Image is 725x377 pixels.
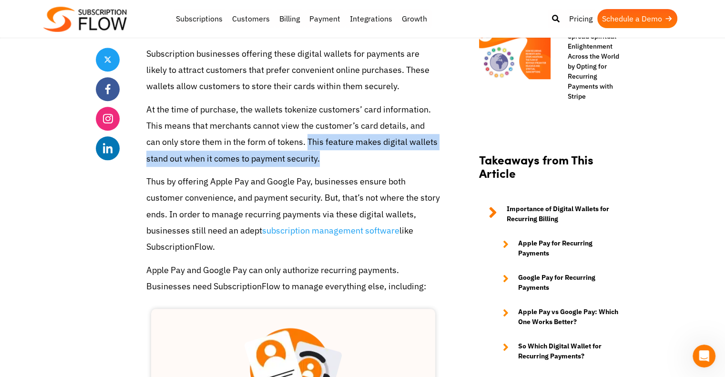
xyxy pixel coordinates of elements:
[693,345,715,367] iframe: Intercom live chat
[564,9,597,28] a: Pricing
[227,9,275,28] a: Customers
[493,273,620,293] a: Google Pay for Recurring Payments
[558,31,620,102] a: Spread Spiritual Enlightenment Across the World by Opting for Recurring Payments with Stripe
[345,9,397,28] a: Integrations
[597,9,677,28] a: Schedule a Demo
[507,204,620,224] strong: Importance of Digital Wallets for Recurring Billing
[146,262,440,295] p: Apple Pay and Google Pay can only authorize recurring payments. Businesses need SubscriptionFlow ...
[146,46,440,95] p: Subscription businesses offering these digital wallets for payments are likely to attract custome...
[146,173,440,255] p: Thus by offering Apple Pay and Google Pay, businesses ensure both customer convenience, and payme...
[146,102,440,167] p: At the time of purchase, the wallets tokenize customers’ card information. This means that mercha...
[518,238,620,258] strong: Apple Pay for Recurring Payments
[493,238,620,258] a: Apple Pay for Recurring Payments
[479,31,551,79] img: recurring-payments-with-Stripe
[43,7,127,32] img: Subscriptionflow
[518,273,620,293] strong: Google Pay for Recurring Payments
[493,341,620,361] a: So Which Digital Wallet for Recurring Payments?
[493,307,620,327] a: Apple Pay vs Google Pay: Which One Works Better?
[479,204,620,224] a: Importance of Digital Wallets for Recurring Billing
[305,9,345,28] a: Payment
[518,341,620,361] strong: So Which Digital Wallet for Recurring Payments?
[397,9,432,28] a: Growth
[479,153,620,190] h2: Takeaways from This Article
[262,225,399,236] a: subscription management software
[518,307,620,327] strong: Apple Pay vs Google Pay: Which One Works Better?
[275,9,305,28] a: Billing
[171,9,227,28] a: Subscriptions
